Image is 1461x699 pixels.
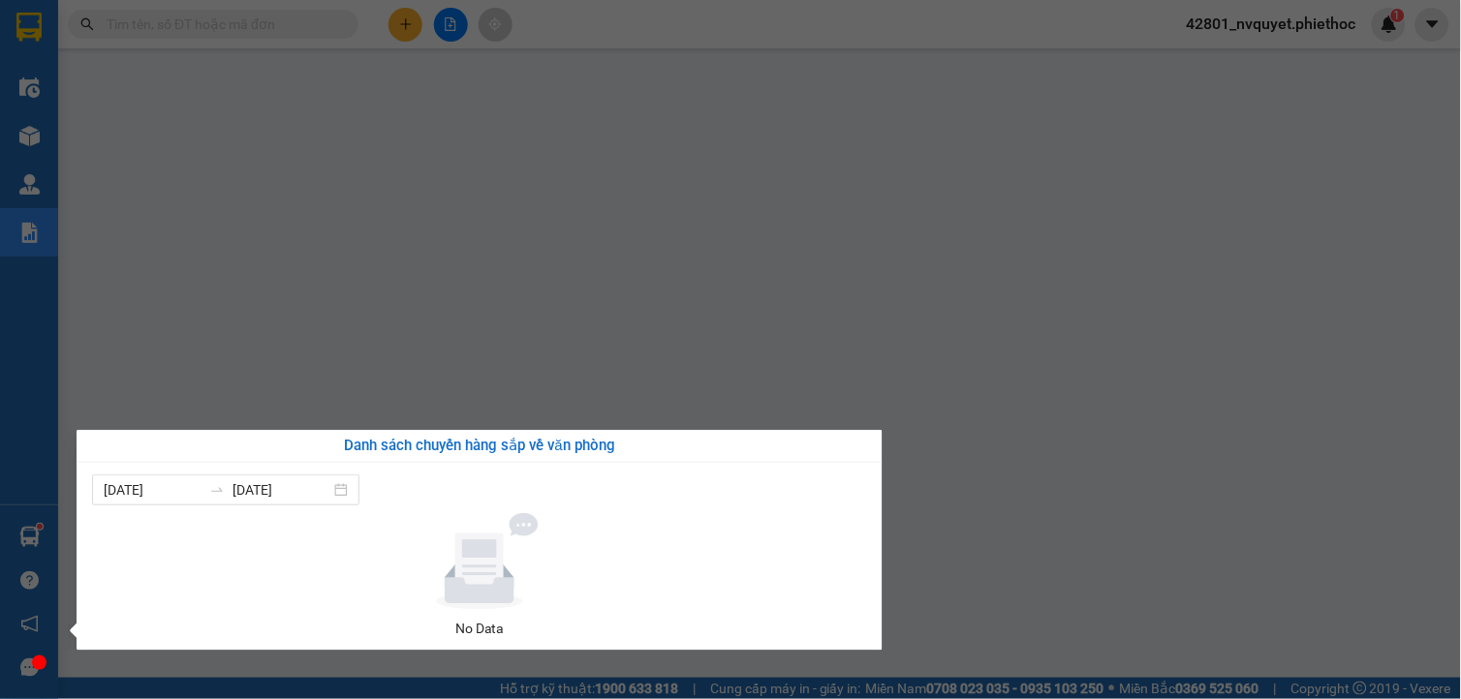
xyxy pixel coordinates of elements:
[100,618,859,639] div: No Data
[209,482,225,498] span: swap-right
[104,479,202,501] input: Từ ngày
[233,479,330,501] input: Đến ngày
[209,482,225,498] span: to
[92,435,867,458] div: Danh sách chuyến hàng sắp về văn phòng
